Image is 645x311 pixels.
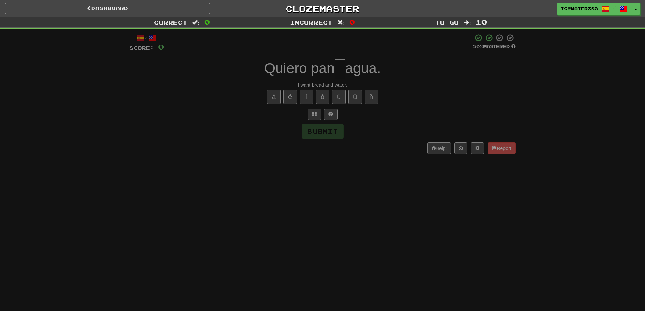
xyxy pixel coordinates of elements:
[267,90,281,104] button: á
[5,3,210,14] a: Dashboard
[473,44,483,49] span: 50 %
[158,43,164,51] span: 0
[130,45,154,51] span: Score:
[345,60,381,76] span: agua.
[365,90,378,104] button: ñ
[337,20,345,25] span: :
[302,124,344,139] button: Submit
[300,90,313,104] button: í
[283,90,297,104] button: é
[130,34,164,42] div: /
[488,142,515,154] button: Report
[613,5,616,10] span: /
[464,20,471,25] span: :
[264,60,335,76] span: Quiero pan
[316,90,329,104] button: ó
[473,44,516,50] div: Mastered
[427,142,451,154] button: Help!
[349,18,355,26] span: 0
[324,109,338,120] button: Single letter hint - you only get 1 per sentence and score half the points! alt+h
[308,109,321,120] button: Switch sentence to multiple choice alt+p
[130,82,516,88] div: I want bread and water.
[192,20,199,25] span: :
[220,3,425,15] a: Clozemaster
[332,90,346,104] button: ú
[557,3,631,15] a: IcyWater385 /
[348,90,362,104] button: ü
[435,19,459,26] span: To go
[476,18,487,26] span: 10
[204,18,210,26] span: 0
[561,6,598,12] span: IcyWater385
[154,19,187,26] span: Correct
[454,142,467,154] button: Round history (alt+y)
[290,19,332,26] span: Incorrect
